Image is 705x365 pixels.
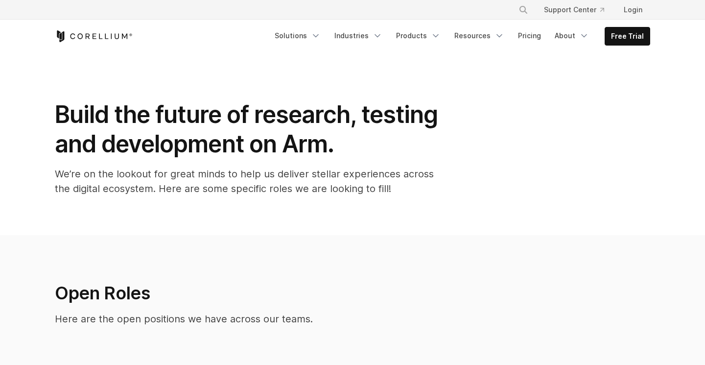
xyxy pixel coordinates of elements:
[390,27,446,45] a: Products
[55,312,496,326] p: Here are the open positions we have across our teams.
[55,282,496,304] h2: Open Roles
[55,30,133,42] a: Corellium Home
[616,1,650,19] a: Login
[269,27,327,45] a: Solutions
[269,27,650,46] div: Navigation Menu
[536,1,612,19] a: Support Center
[512,27,547,45] a: Pricing
[55,167,446,196] p: We’re on the lookout for great minds to help us deliver stellar experiences across the digital ec...
[448,27,510,45] a: Resources
[549,27,595,45] a: About
[329,27,388,45] a: Industries
[605,27,650,45] a: Free Trial
[507,1,650,19] div: Navigation Menu
[55,100,446,159] h1: Build the future of research, testing and development on Arm.
[515,1,532,19] button: Search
